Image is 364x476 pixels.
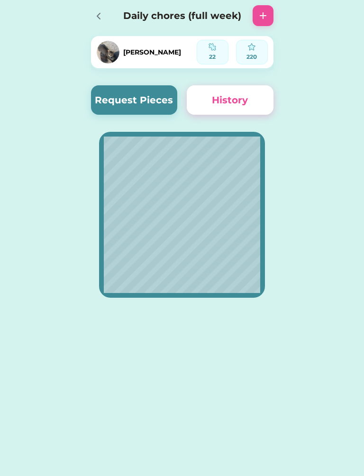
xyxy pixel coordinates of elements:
[200,53,225,61] div: 22
[121,9,243,23] h4: Daily chores (full week)
[91,85,178,115] button: Request Pieces
[187,85,273,115] button: History
[248,43,255,51] img: interface-favorite-star--reward-rating-rate-social-star-media-favorite-like-stars.svg
[97,41,119,64] img: https%3A%2F%2F1dfc823d71cc564f25c7cc035732a2d8.cdn.bubble.io%2Ff1754094113168x966788797778818000%...
[123,47,181,57] div: [PERSON_NAME]
[209,43,216,51] img: programming-module-puzzle-1--code-puzzle-module-programming-plugin-piece.svg
[257,10,269,21] img: add%201.svg
[239,53,264,61] div: 220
